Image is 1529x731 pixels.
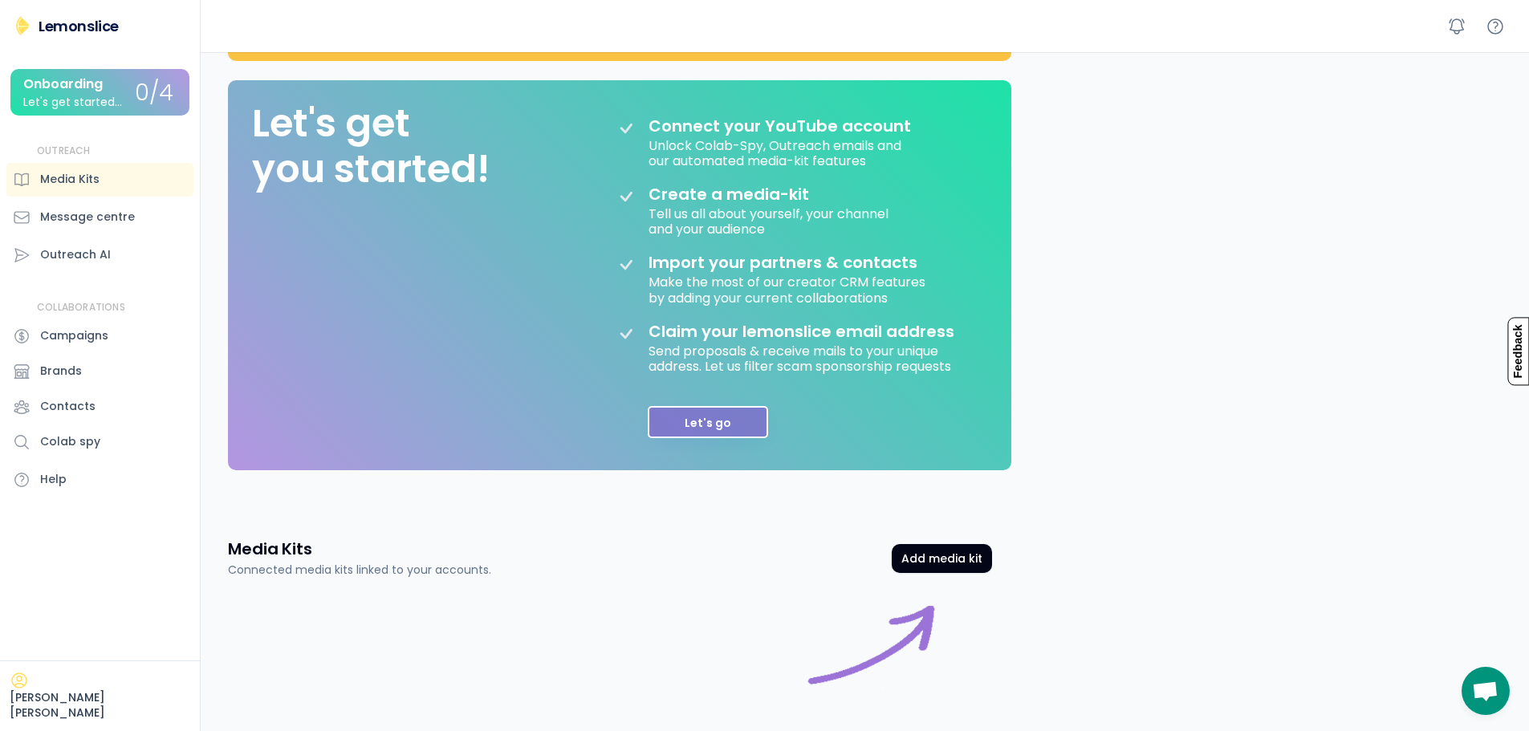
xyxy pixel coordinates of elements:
[228,538,312,560] h3: Media Kits
[252,100,490,193] div: Let's get you started!
[40,398,96,415] div: Contacts
[40,363,82,380] div: Brands
[23,77,103,91] div: Onboarding
[649,341,970,374] div: Send proposals & receive mails to your unique address. Let us filter scam sponsorship requests
[649,204,892,237] div: Tell us all about yourself, your channel and your audience
[40,171,100,188] div: Media Kits
[648,406,768,438] button: Let's go
[37,144,91,158] div: OUTREACH
[649,322,954,341] div: Claim your lemonslice email address
[649,136,905,169] div: Unlock Colab-Spy, Outreach emails and our automated media-kit features
[649,185,849,204] div: Create a media-kit
[649,253,917,272] div: Import your partners & contacts
[40,471,67,488] div: Help
[649,272,929,305] div: Make the most of our creator CRM features by adding your current collaborations
[13,16,32,35] img: Lemonslice
[40,327,108,344] div: Campaigns
[37,301,125,315] div: COLLABORATIONS
[135,81,173,106] div: 0/4
[649,116,911,136] div: Connect your YouTube account
[23,96,122,108] div: Let's get started...
[10,690,190,721] div: [PERSON_NAME] [PERSON_NAME]
[892,544,992,573] button: Add media kit
[40,246,111,263] div: Outreach AI
[1462,667,1510,715] div: Open chat
[40,433,100,450] div: Colab spy
[40,209,135,225] div: Message centre
[39,16,119,36] div: Lemonslice
[228,562,491,579] div: Connected media kits linked to your accounts.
